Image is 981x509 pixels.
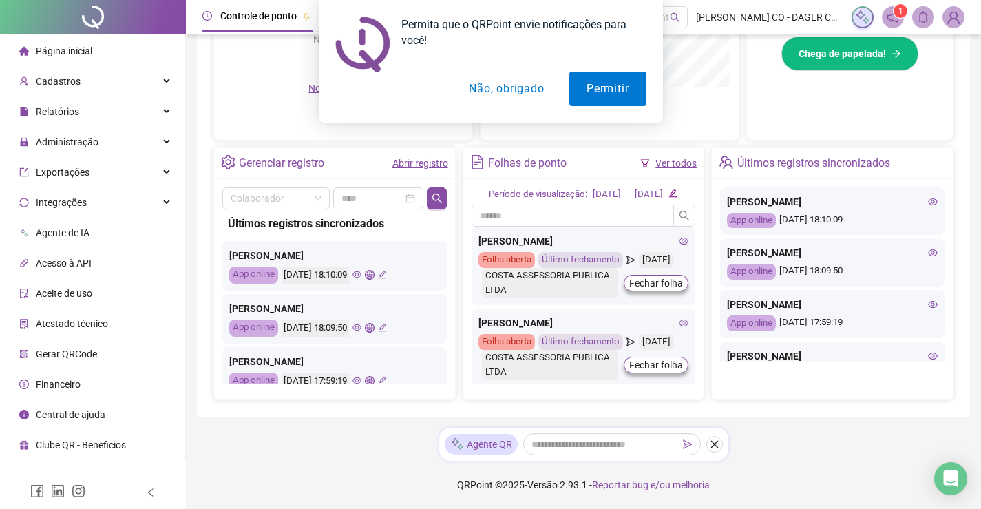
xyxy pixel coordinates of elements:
span: linkedin [51,484,65,498]
div: [PERSON_NAME] [727,349,938,364]
div: [DATE] [639,334,674,350]
div: App online [727,213,776,229]
button: Não, obrigado [452,72,561,106]
div: Agente QR [445,434,518,455]
div: Open Intercom Messenger [934,462,967,495]
span: qrcode [19,349,29,358]
span: instagram [72,484,85,498]
span: close [710,439,719,449]
div: - [626,187,629,202]
span: filter [640,158,650,168]
div: App online [229,267,278,284]
div: Permita que o QRPoint envie notificações para você! [390,17,646,48]
span: setting [221,155,235,169]
span: eye [352,270,361,279]
span: search [679,210,690,221]
span: team [719,155,733,169]
span: Aceite de uso [36,288,92,299]
div: [PERSON_NAME] [727,194,938,209]
span: global [365,323,374,332]
div: App online [727,315,776,331]
div: [PERSON_NAME] [229,354,440,369]
span: send [626,252,635,268]
span: global [365,376,374,385]
div: [PERSON_NAME] [229,301,440,316]
span: gift [19,439,29,449]
span: solution [19,318,29,328]
span: Reportar bug e/ou melhoria [592,479,710,490]
span: Fechar folha [629,357,683,373]
span: eye [928,300,938,309]
div: Folha aberta [478,334,535,350]
span: eye [352,376,361,385]
span: left [146,488,156,497]
span: lock [19,136,29,146]
div: [DATE] [635,187,663,202]
div: [DATE] [593,187,621,202]
div: [DATE] [639,252,674,268]
span: edit [378,270,387,279]
div: [PERSON_NAME] [478,315,689,331]
span: facebook [30,484,44,498]
div: [DATE] 18:10:09 [727,213,938,229]
div: [DATE] 17:59:19 [282,373,349,390]
div: [PERSON_NAME] [478,233,689,249]
span: api [19,258,29,267]
span: dollar [19,379,29,388]
div: [PERSON_NAME] [727,245,938,260]
div: Folhas de ponto [488,152,567,175]
div: Últimos registros sincronizados [737,152,890,175]
div: App online [229,320,278,337]
span: export [19,167,29,176]
a: Ver todos [655,158,697,169]
div: App online [727,264,776,280]
span: Exportações [36,167,89,178]
span: Gerar QRCode [36,349,97,360]
span: eye [679,236,688,246]
div: Últimos registros sincronizados [228,215,441,232]
button: Fechar folha [624,357,688,373]
span: edit [378,376,387,385]
span: Versão [527,479,558,490]
span: Integrações [36,197,87,208]
span: audit [19,288,29,298]
div: [PERSON_NAME] [229,248,440,263]
div: Folha aberta [478,252,535,268]
span: Administração [36,136,98,147]
span: file-text [470,155,485,169]
footer: QRPoint © 2025 - 2.93.1 - [186,461,981,509]
span: Acesso à API [36,258,92,269]
span: eye [352,323,361,332]
span: sync [19,197,29,207]
span: Agente de IA [36,227,89,238]
a: Abrir registro [392,158,448,169]
span: edit [668,189,677,198]
span: eye [928,351,938,361]
span: send [626,334,635,350]
div: COSTA ASSESSORIA PUBLICA LTDA [482,350,619,380]
span: Financeiro [36,379,81,390]
span: global [365,270,374,279]
div: [PERSON_NAME] [727,297,938,312]
div: Último fechamento [538,334,623,350]
span: Fechar folha [629,276,683,291]
span: Clube QR - Beneficios [36,439,126,450]
span: Central de ajuda [36,409,105,420]
div: Gerenciar registro [239,152,324,175]
div: [DATE] 18:09:50 [727,264,938,280]
img: sparkle-icon.fc2bf0ac1784a2077858766a79e2daf3.svg [450,437,464,451]
div: App online [229,373,278,390]
div: [DATE] 17:59:19 [727,315,938,331]
span: edit [378,323,387,332]
span: eye [928,197,938,207]
button: Fechar folha [624,275,688,291]
span: eye [928,248,938,258]
div: [DATE] 18:10:09 [282,267,349,284]
div: Último fechamento [538,252,623,268]
div: [DATE] 18:09:50 [282,320,349,337]
div: Período de visualização: [489,187,587,202]
span: search [432,193,443,204]
button: Permitir [569,72,646,106]
span: Atestado técnico [36,318,108,329]
div: COSTA ASSESSORIA PUBLICA LTDA [482,268,619,298]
